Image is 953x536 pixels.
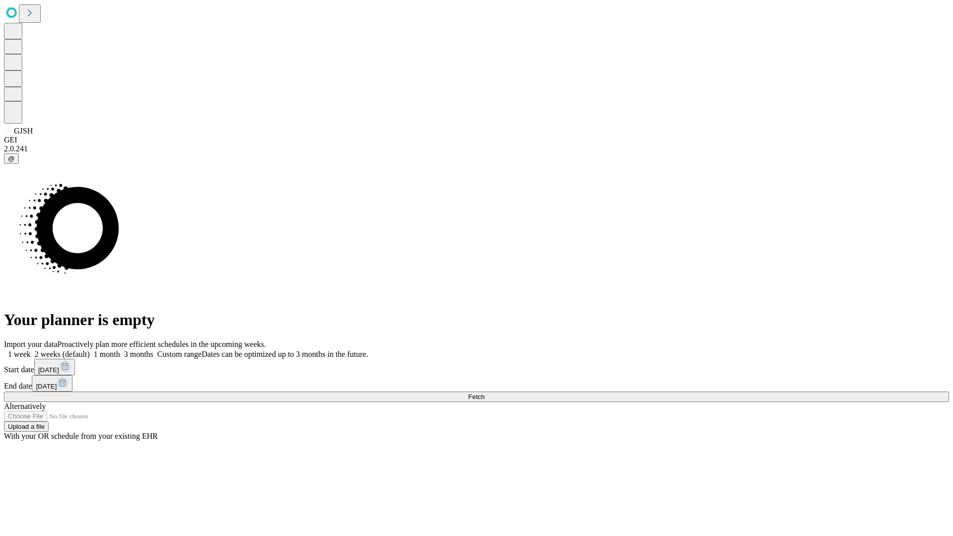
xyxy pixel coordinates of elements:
button: [DATE] [34,359,75,375]
span: With your OR schedule from your existing EHR [4,432,158,440]
div: End date [4,375,949,392]
div: GEI [4,135,949,144]
div: Start date [4,359,949,375]
button: [DATE] [32,375,72,392]
span: Import your data [4,340,58,348]
button: Fetch [4,392,949,402]
span: 1 week [8,350,31,358]
span: 3 months [124,350,153,358]
span: [DATE] [38,366,59,374]
span: Custom range [157,350,202,358]
h1: Your planner is empty [4,311,949,329]
span: 2 weeks (default) [35,350,90,358]
span: 1 month [94,350,120,358]
span: Proactively plan more efficient schedules in the upcoming weeks. [58,340,266,348]
button: @ [4,153,19,164]
button: Upload a file [4,421,49,432]
span: Alternatively [4,402,46,410]
span: Fetch [468,393,484,401]
span: GJSH [14,127,33,135]
span: Dates can be optimized up to 3 months in the future. [202,350,368,358]
div: 2.0.241 [4,144,949,153]
span: [DATE] [36,383,57,390]
span: @ [8,155,15,162]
